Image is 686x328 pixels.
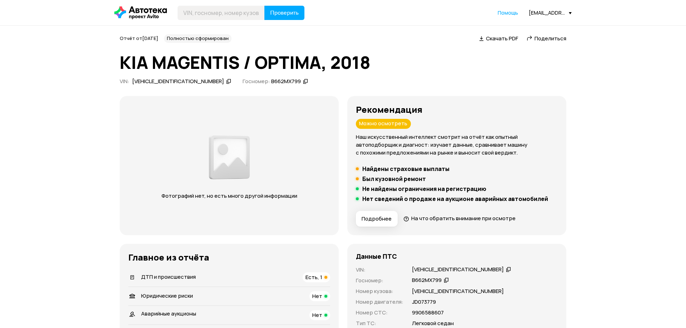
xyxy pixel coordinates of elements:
a: Скачать PDF [479,35,518,42]
h5: Был кузовной ремонт [362,175,426,182]
p: Легковой седан [412,319,454,327]
div: Полностью сформирован [164,34,232,43]
a: Помощь [498,9,518,16]
span: VIN : [120,77,129,85]
h3: Рекомендация [356,105,558,115]
span: Поделиться [535,35,566,42]
p: Номер СТС : [356,309,403,317]
img: d89e54fb62fcf1f0.png [207,131,252,183]
h4: Данные ПТС [356,252,397,260]
p: 9906588607 [412,309,444,317]
span: Нет [312,311,322,319]
p: Госномер : [356,277,403,284]
span: Юридические риски [141,292,193,299]
p: Тип ТС : [356,319,403,327]
span: Госномер: [243,77,270,85]
button: Проверить [264,6,304,20]
div: В662МХ799 [412,277,442,284]
span: Нет [312,292,322,300]
p: [VEHICLE_IDENTIFICATION_NUMBER] [412,287,504,295]
h1: KIA MAGENTIS / OPTIMA, 2018 [120,53,566,72]
div: Можно осмотреть [356,119,411,129]
div: [VEHICLE_IDENTIFICATION_NUMBER] [132,78,224,85]
h5: Найдены страховые выплаты [362,165,449,172]
div: В662МХ799 [271,78,301,85]
span: ДТП и происшествия [141,273,196,281]
p: VIN : [356,266,403,274]
div: [EMAIL_ADDRESS][PERSON_NAME][DOMAIN_NAME] [529,9,572,16]
h5: Нет сведений о продаже на аукционе аварийных автомобилей [362,195,548,202]
p: Номер двигателя : [356,298,403,306]
p: Наш искусственный интеллект смотрит на отчёт как опытный автоподборщик и диагност: изучает данные... [356,133,558,157]
span: Скачать PDF [486,35,518,42]
span: Есть, 1 [305,273,322,281]
p: Фотографий нет, но есть много другой информации [154,192,304,200]
span: На что обратить внимание при осмотре [411,215,516,222]
h5: Не найдены ограничения на регистрацию [362,185,486,192]
button: Подробнее [356,211,398,227]
p: Номер кузова : [356,287,403,295]
a: Поделиться [527,35,566,42]
a: На что обратить внимание при осмотре [403,215,516,222]
div: [VEHICLE_IDENTIFICATION_NUMBER] [412,266,504,273]
span: Отчёт от [DATE] [120,35,158,41]
span: Проверить [270,10,299,16]
p: JD073779 [412,298,436,306]
h3: Главное из отчёта [128,252,330,262]
span: Аварийные аукционы [141,310,196,317]
span: Подробнее [362,215,392,222]
input: VIN, госномер, номер кузова [178,6,265,20]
